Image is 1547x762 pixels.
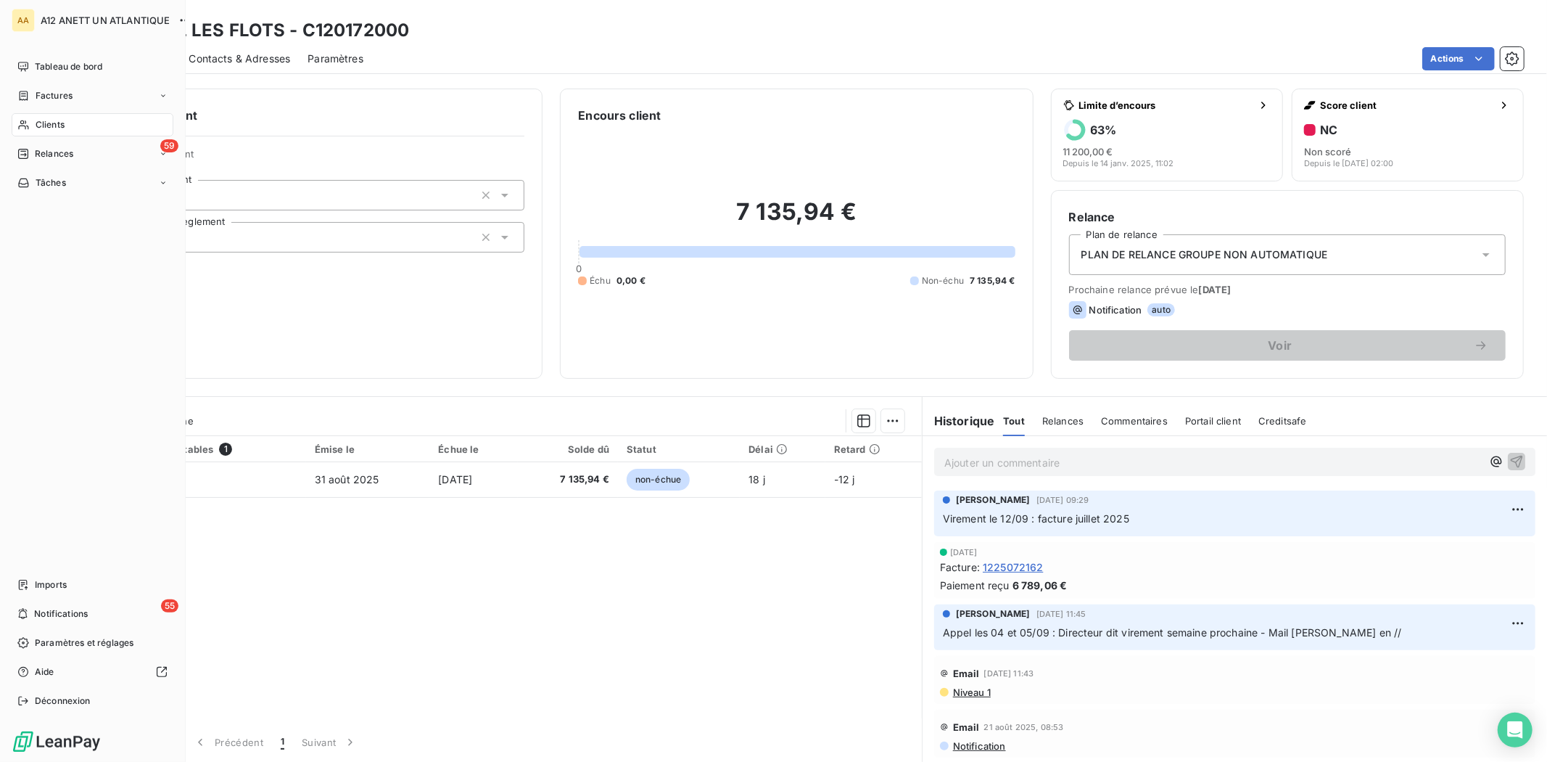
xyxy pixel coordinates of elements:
[88,107,524,124] h6: Informations client
[1422,47,1495,70] button: Actions
[1089,304,1142,316] span: Notification
[1258,415,1307,427] span: Creditsafe
[1292,89,1524,181] button: Score clientNCNon scoréDepuis le [DATE] 02:00
[1147,303,1175,316] span: auto
[950,548,978,557] span: [DATE]
[590,274,611,287] span: Échu
[922,274,964,287] span: Non-échu
[1185,415,1241,427] span: Portail client
[940,578,1010,593] span: Paiement reçu
[578,107,661,124] h6: Encours client
[12,660,173,684] a: Aide
[1063,159,1174,168] span: Depuis le 14 janv. 2025, 11:02
[923,412,995,430] h6: Historique
[1036,496,1089,504] span: [DATE] 09:29
[438,443,508,455] div: Échue le
[627,443,731,455] div: Statut
[1101,415,1168,427] span: Commentaires
[35,636,133,650] span: Paramètres et réglages
[281,735,284,750] span: 1
[943,512,1129,525] span: Virement le 12/09 : facture juillet 2025
[970,274,1015,287] span: 7 135,94 €
[940,560,980,575] span: Facture :
[1304,159,1393,168] span: Depuis le [DATE] 02:00
[953,668,980,679] span: Email
[983,560,1044,575] span: 1225072162
[35,578,67,591] span: Imports
[1069,208,1506,226] h6: Relance
[1036,610,1086,618] span: [DATE] 11:45
[1498,713,1532,747] div: Open Intercom Messenger
[748,473,765,486] span: 18 j
[943,626,1402,639] span: Appel les 04 et 05/09 : Directeur dit virement semaine prochaine - Mail [PERSON_NAME] en //
[956,493,1031,507] span: [PERSON_NAME]
[36,89,73,102] span: Factures
[438,473,472,486] span: [DATE]
[616,274,645,287] span: 0,00 €
[1091,123,1117,137] h6: 63 %
[1069,330,1506,361] button: Voir
[984,723,1064,732] span: 21 août 2025, 08:53
[1042,415,1084,427] span: Relances
[627,469,690,491] span: non-échue
[315,443,421,455] div: Émise le
[161,599,178,613] span: 55
[128,17,409,44] h3: HOTEL LES FLOTS - C120172000
[12,730,102,753] img: Logo LeanPay
[527,472,609,487] span: 7 135,94 €
[36,118,65,131] span: Clients
[35,665,54,679] span: Aide
[953,721,980,733] span: Email
[1051,89,1283,181] button: Limite d’encours63%11 200,00 €Depuis le 14 janv. 2025, 11:02
[576,263,582,274] span: 0
[1063,146,1113,157] span: 11 200,00 €
[956,607,1031,620] span: [PERSON_NAME]
[272,727,293,758] button: 1
[315,473,379,486] span: 31 août 2025
[189,52,290,66] span: Contacts & Adresses
[1304,146,1351,157] span: Non scoré
[36,176,66,189] span: Tâches
[293,727,366,758] button: Suivant
[12,9,35,32] div: AA
[160,139,178,152] span: 59
[34,607,88,620] span: Notifications
[1081,247,1328,262] span: PLAN DE RELANCE GROUPE NON AUTOMATIQUE
[41,15,170,26] span: A12 ANETT UN ATLANTIQUE
[1079,99,1252,111] span: Limite d’encours
[984,669,1034,678] span: [DATE] 11:43
[834,473,855,486] span: -12 j
[308,52,363,66] span: Paramètres
[123,443,297,456] div: Pièces comptables
[35,695,91,708] span: Déconnexion
[1069,284,1506,295] span: Prochaine relance prévue le
[219,443,232,456] span: 1
[35,60,102,73] span: Tableau de bord
[834,443,913,455] div: Retard
[1012,578,1068,593] span: 6 789,06 €
[1199,284,1232,295] span: [DATE]
[1320,99,1493,111] span: Score client
[35,147,73,160] span: Relances
[184,727,272,758] button: Précédent
[117,148,524,168] span: Propriétés Client
[578,197,1015,241] h2: 7 135,94 €
[952,740,1006,752] span: Notification
[1086,340,1474,351] span: Voir
[1003,415,1025,427] span: Tout
[748,443,817,455] div: Délai
[1320,123,1337,137] h6: NC
[527,443,609,455] div: Solde dû
[952,687,991,698] span: Niveau 1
